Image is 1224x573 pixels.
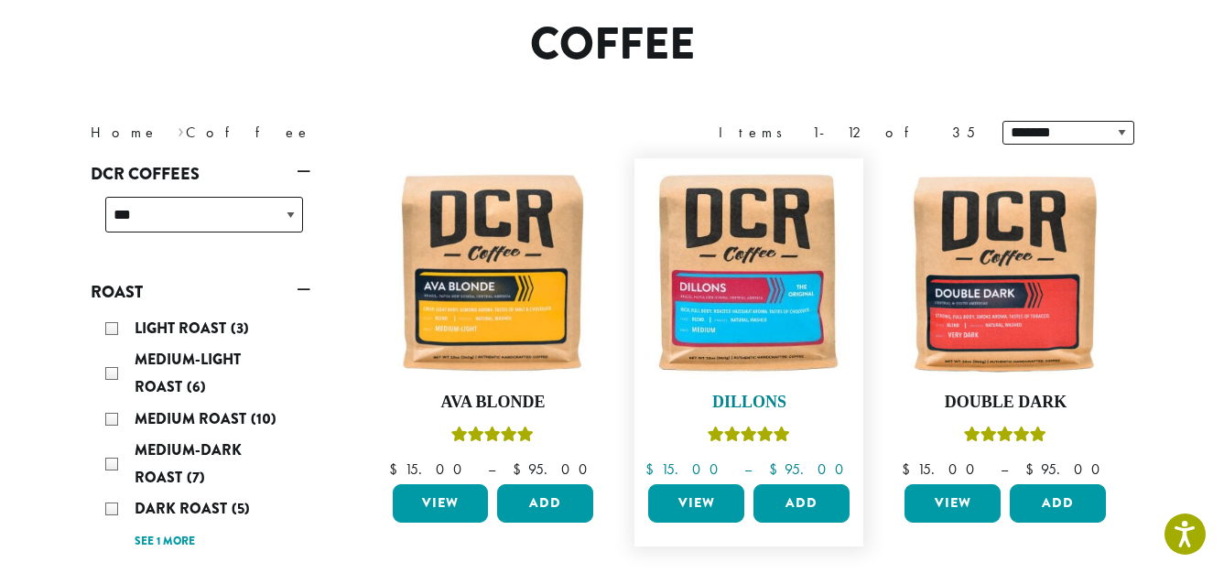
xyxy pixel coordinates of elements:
div: Rated 4.50 out of 5 [964,424,1046,451]
a: Roast [91,276,310,308]
a: DillonsRated 5.00 out of 5 [644,168,854,477]
span: – [744,459,752,479]
a: Ava BlondeRated 5.00 out of 5 [388,168,599,477]
span: $ [769,459,785,479]
span: $ [1025,459,1041,479]
img: Double-Dark-12oz-300x300.jpg [900,168,1110,378]
bdi: 95.00 [1025,459,1109,479]
h4: Ava Blonde [388,393,599,413]
span: $ [389,459,405,479]
bdi: 15.00 [645,459,727,479]
nav: Breadcrumb [91,122,585,144]
span: $ [513,459,528,479]
img: Dillons-12oz-300x300.jpg [644,168,854,378]
div: Items 1-12 of 35 [719,122,975,144]
span: (10) [251,408,276,429]
span: – [1001,459,1008,479]
bdi: 15.00 [902,459,983,479]
bdi: 95.00 [769,459,852,479]
span: Medium-Dark Roast [135,439,242,488]
a: View [393,484,489,523]
button: Add [497,484,593,523]
h4: Dillons [644,393,854,413]
bdi: 95.00 [513,459,596,479]
div: DCR Coffees [91,189,310,254]
span: Dark Roast [135,498,232,519]
a: Double DarkRated 4.50 out of 5 [900,168,1110,477]
span: $ [902,459,917,479]
button: Add [753,484,850,523]
a: See 1 more [135,533,195,551]
span: (6) [187,376,206,397]
span: (5) [232,498,250,519]
div: Roast [91,308,310,561]
a: DCR Coffees [91,158,310,189]
h4: Double Dark [900,393,1110,413]
img: Ava-Blonde-12oz-1-300x300.jpg [387,168,598,378]
span: (7) [187,467,205,488]
button: Add [1010,484,1106,523]
bdi: 15.00 [389,459,471,479]
a: Home [91,123,158,142]
a: View [904,484,1001,523]
h1: Coffee [77,18,1148,71]
span: Light Roast [135,318,231,339]
div: Rated 5.00 out of 5 [708,424,790,451]
span: › [178,115,184,144]
span: – [488,459,495,479]
span: Medium-Light Roast [135,349,241,397]
a: View [648,484,744,523]
span: $ [645,459,661,479]
span: (3) [231,318,249,339]
div: Rated 5.00 out of 5 [451,424,534,451]
span: Medium Roast [135,408,251,429]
